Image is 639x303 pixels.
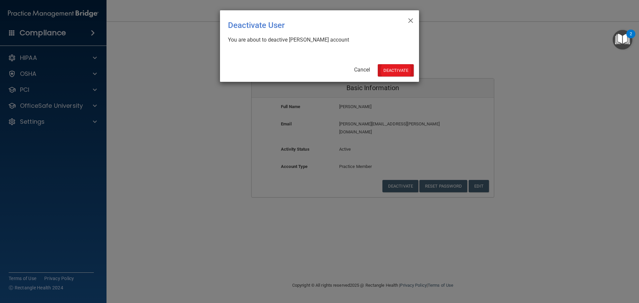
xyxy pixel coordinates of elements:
[228,16,384,35] div: Deactivate User
[606,257,631,282] iframe: Drift Widget Chat Controller
[613,30,632,50] button: Open Resource Center, 2 new notifications
[408,13,414,26] span: ×
[354,67,370,73] a: Cancel
[630,34,632,43] div: 2
[378,64,414,76] button: Deactivate
[228,36,406,44] div: You are about to deactive [PERSON_NAME] account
